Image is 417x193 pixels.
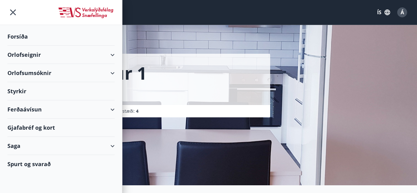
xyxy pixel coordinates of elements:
button: ÍS [374,7,394,18]
img: union_logo [57,7,115,19]
span: Svefnstæði : [111,108,138,114]
span: Á [401,9,404,16]
div: Spurt og svarað [7,155,115,173]
div: Gjafabréf og kort [7,119,115,137]
div: Forsíða [7,27,115,46]
div: Styrkir [7,82,115,100]
div: Orlofsumsóknir [7,64,115,82]
div: Ferðaávísun [7,100,115,119]
span: 4 [136,108,138,114]
div: Saga [7,137,115,155]
button: Á [395,5,410,20]
div: Orlofseignir [7,46,115,64]
button: menu [7,7,19,18]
